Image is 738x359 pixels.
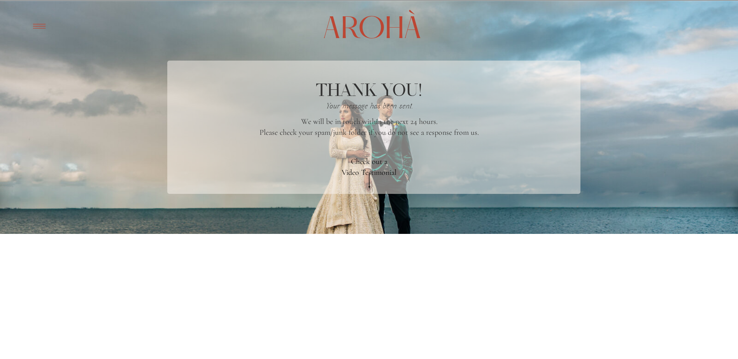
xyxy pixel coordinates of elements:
a: Your message has been sent. [323,103,415,116]
h2: Thank you! [314,81,424,101]
a: Arohà [323,11,416,38]
h2: Check out a Video Testimonial [307,156,431,166]
h2: We will be in touch within the next 24 hours. Please check your spam/junk folder if you do not se... [224,116,515,139]
a: Check out aVideo Testimonial [307,156,431,166]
